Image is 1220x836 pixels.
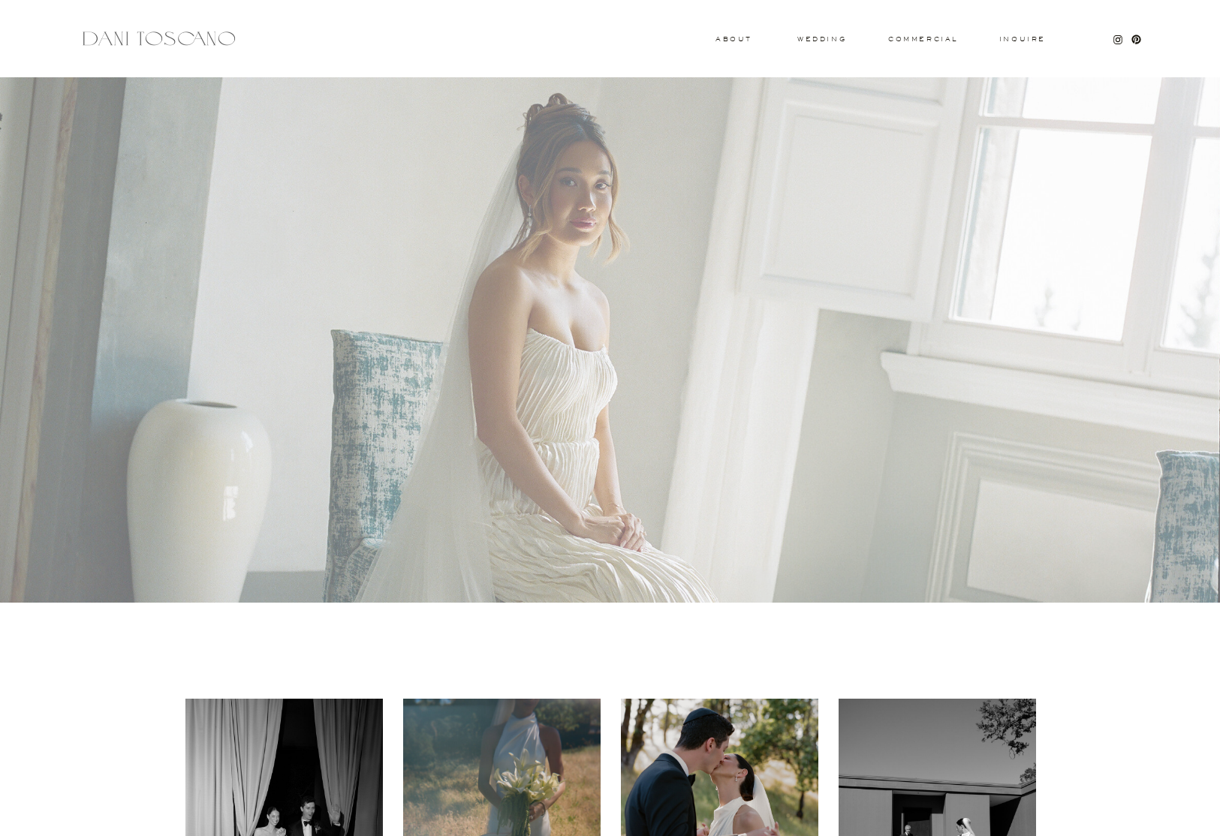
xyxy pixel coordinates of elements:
[999,36,1047,44] a: Inquire
[797,36,846,41] a: wedding
[715,36,749,41] a: About
[888,36,957,42] a: commercial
